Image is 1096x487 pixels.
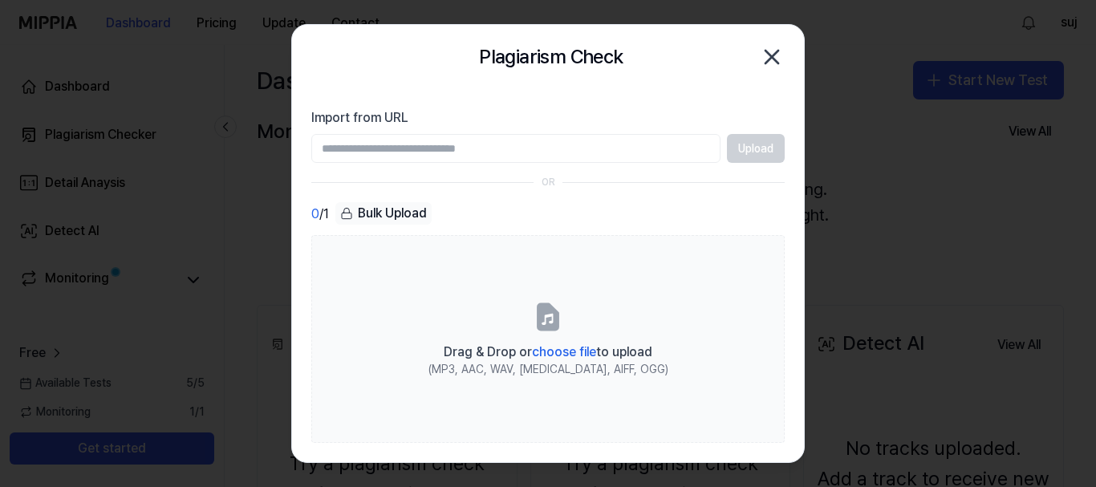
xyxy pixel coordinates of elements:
[311,108,785,128] label: Import from URL
[335,202,432,225] button: Bulk Upload
[542,176,555,189] div: OR
[444,344,652,359] span: Drag & Drop or to upload
[479,42,623,72] h2: Plagiarism Check
[311,202,329,225] div: / 1
[311,205,319,224] span: 0
[428,362,668,378] div: (MP3, AAC, WAV, [MEDICAL_DATA], AIFF, OGG)
[532,344,596,359] span: choose file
